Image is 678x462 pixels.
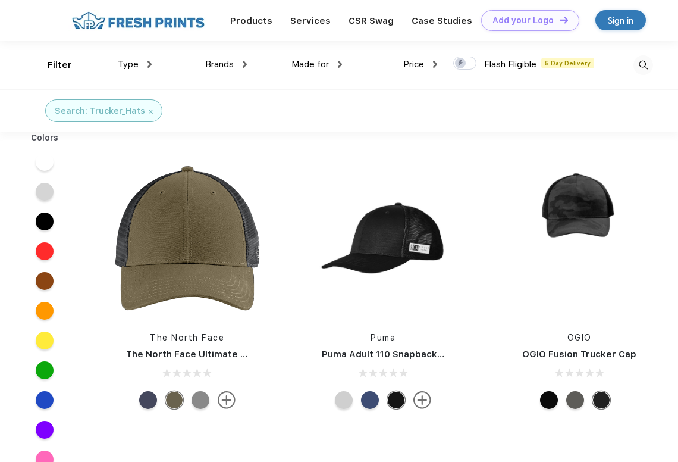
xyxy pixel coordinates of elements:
span: Made for [291,59,329,70]
a: Puma Adult 110 Snapback Trucker Cap (FP Flash) [322,349,542,360]
a: Puma [371,333,395,342]
img: more.svg [413,391,431,409]
div: Black Camo [592,391,610,409]
div: Search: Trucker_Hats [55,105,145,117]
div: Sign in [608,14,633,27]
img: filter_cancel.svg [149,110,153,114]
img: func=resize&h=266 [500,161,658,320]
img: dropdown.png [338,61,342,68]
img: dropdown.png [243,61,247,68]
div: Blacktop [540,391,558,409]
span: Price [403,59,424,70]
div: Colors [22,132,68,144]
img: func=resize&h=266 [304,161,462,320]
img: dropdown.png [147,61,152,68]
div: Urban Navy TNF White [139,391,157,409]
a: OGIO Fusion Trucker Cap [522,349,636,360]
span: Type [118,59,139,70]
div: Peacoat Qut Shd [361,391,379,409]
div: Tarmac Gray [566,391,584,409]
a: OGIO [567,333,592,342]
img: dropdown.png [433,61,437,68]
a: The North Face [150,333,224,342]
div: Burnt Olive Green Asphalt Grey [165,391,183,409]
a: Sign in [595,10,646,30]
img: more.svg [218,391,236,409]
img: fo%20logo%202.webp [68,10,208,31]
div: Add your Logo [492,15,554,26]
div: TNF Medium Grey Heather TNF Black [192,391,209,409]
a: The North Face Ultimate Trucker Cap [126,349,296,360]
span: 5 Day Delivery [541,58,594,68]
span: Brands [205,59,234,70]
span: Flash Eligible [484,59,536,70]
div: Pma Blk with Pma Blk [387,391,405,409]
img: func=resize&h=266 [108,161,266,320]
img: desktop_search.svg [633,55,653,75]
a: Products [230,15,272,26]
img: DT [560,17,568,23]
div: Filter [48,58,72,72]
div: Quarry Brt Whit [335,391,353,409]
